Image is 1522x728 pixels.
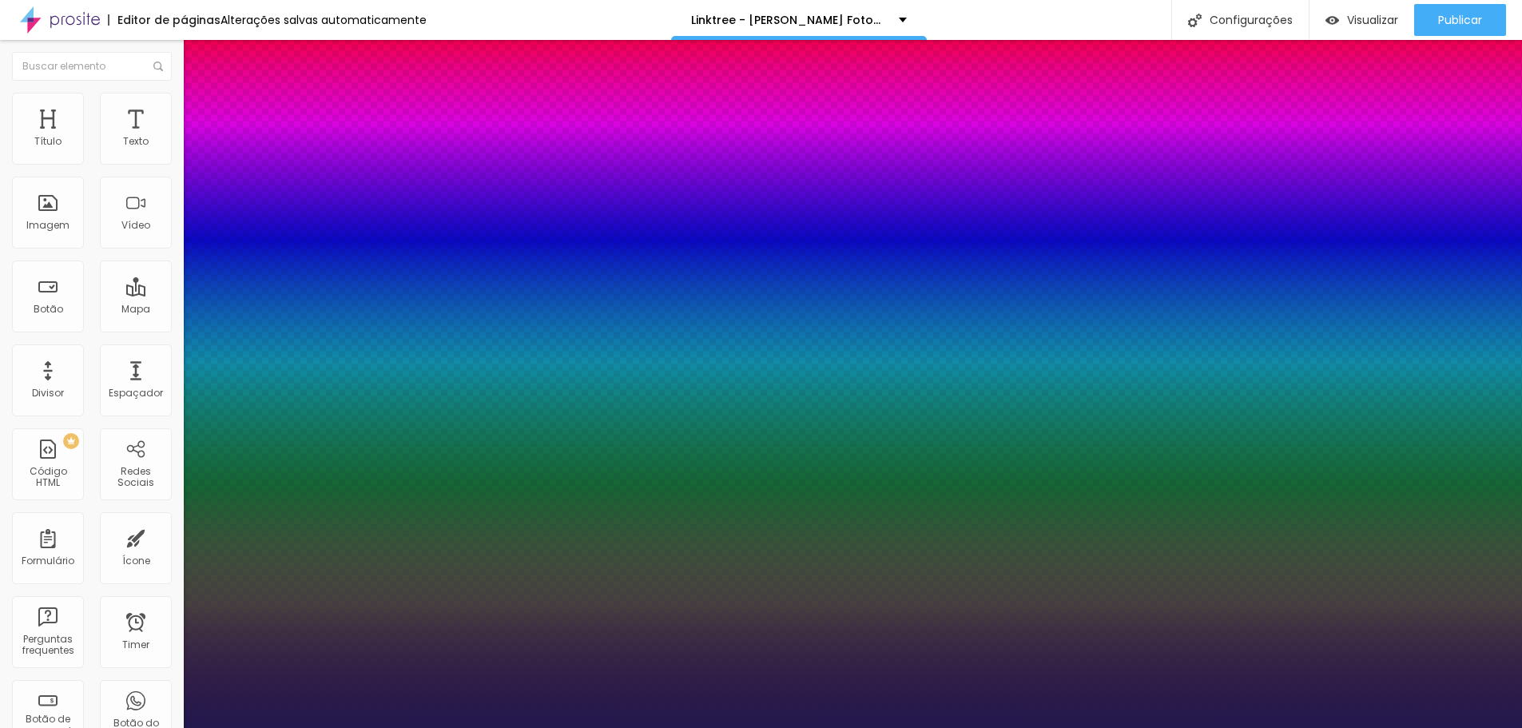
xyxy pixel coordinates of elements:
[1347,14,1398,26] span: Visualizar
[34,304,63,315] div: Botão
[122,639,149,650] div: Timer
[16,466,79,489] div: Código HTML
[1438,14,1482,26] span: Publicar
[109,388,163,399] div: Espaçador
[123,136,149,147] div: Texto
[104,466,167,489] div: Redes Sociais
[108,14,221,26] div: Editor de páginas
[1309,4,1414,36] button: Visualizar
[34,136,62,147] div: Título
[122,555,150,567] div: Ícone
[153,62,163,71] img: Icone
[1325,14,1339,27] img: view-1.svg
[1414,4,1506,36] button: Publicar
[22,555,74,567] div: Formulário
[121,220,150,231] div: Vídeo
[32,388,64,399] div: Divisor
[26,220,70,231] div: Imagem
[12,52,172,81] input: Buscar elemento
[121,304,150,315] div: Mapa
[221,14,427,26] div: Alterações salvas automaticamente
[691,14,887,26] p: Linktree - [PERSON_NAME] Fotografia Autoral
[16,634,79,657] div: Perguntas frequentes
[1188,14,1202,27] img: Icone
